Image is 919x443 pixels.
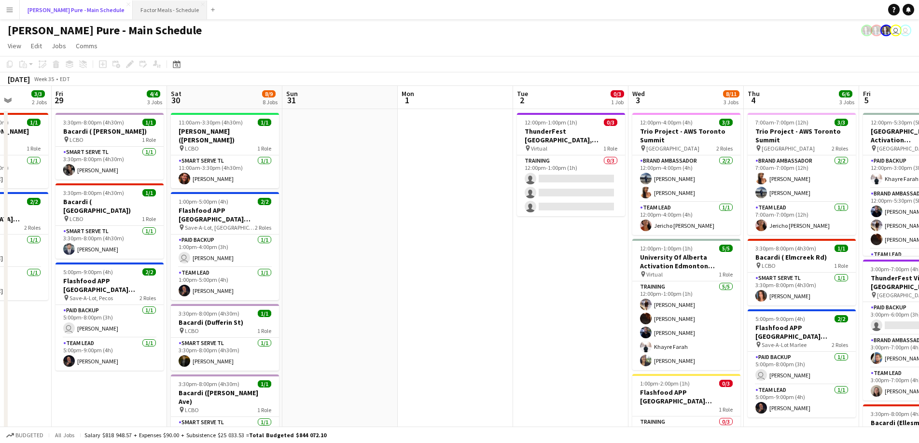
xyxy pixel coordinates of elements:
span: Budgeted [15,432,43,439]
span: 7:00am-7:00pm (12h) [755,119,808,126]
span: 2/2 [27,198,41,205]
app-card-role: Team Lead1/17:00am-7:00pm (12h)Jericho [PERSON_NAME] [748,202,856,235]
span: 1 Role [257,406,271,414]
h3: Flashfood APP [GEOGRAPHIC_DATA] [GEOGRAPHIC_DATA], [GEOGRAPHIC_DATA] [56,277,164,294]
span: 1 [400,95,414,106]
span: [GEOGRAPHIC_DATA] [762,145,815,152]
div: 7:00am-7:00pm (12h)3/3Trio Project - AWS Toronto Summit [GEOGRAPHIC_DATA]2 RolesBrand Ambassador2... [748,113,856,235]
span: 29 [54,95,63,106]
span: View [8,42,21,50]
div: 3 Jobs [839,98,854,106]
span: 12:00pm-4:00pm (4h) [640,119,693,126]
span: 1:00pm-2:00pm (1h) [640,380,690,387]
span: 1/1 [142,189,156,196]
app-job-card: 11:00am-3:30pm (4h30m)1/1[PERSON_NAME] ([PERSON_NAME]) LCBO1 RoleSmart Serve TL1/111:00am-3:30pm ... [171,113,279,188]
span: 2 Roles [716,145,733,152]
span: 5/5 [719,245,733,252]
span: Sun [286,89,298,98]
button: Budgeted [5,430,45,441]
app-card-role: Smart Serve TL1/13:30pm-8:00pm (4h30m)[PERSON_NAME] [748,273,856,305]
span: 2 Roles [832,145,848,152]
h3: ThunderFest [GEOGRAPHIC_DATA], [GEOGRAPHIC_DATA] Training [517,127,625,144]
app-card-role: Smart Serve TL1/111:00am-3:30pm (4h30m)[PERSON_NAME] [171,155,279,188]
span: 12:00pm-1:00pm (1h) [525,119,577,126]
app-job-card: 12:00pm-4:00pm (4h)3/3Trio Project - AWS Toronto Summit [GEOGRAPHIC_DATA]2 RolesBrand Ambassador2... [632,113,740,235]
span: 5 [862,95,871,106]
span: Fri [863,89,871,98]
span: LCBO [185,406,199,414]
app-job-card: 5:00pm-9:00pm (4h)2/2Flashfood APP [GEOGRAPHIC_DATA] [GEOGRAPHIC_DATA], [GEOGRAPHIC_DATA] Save-A-... [748,309,856,417]
app-card-role: Team Lead1/112:00pm-4:00pm (4h)Jericho [PERSON_NAME] [632,202,740,235]
app-card-role: Training5/512:00pm-1:00pm (1h)[PERSON_NAME][PERSON_NAME][PERSON_NAME]Khayre Farah[PERSON_NAME] [632,281,740,370]
span: 1/1 [258,310,271,317]
span: 1 Role [142,215,156,222]
span: 3/3 [835,119,848,126]
span: Save-A-Lot, [GEOGRAPHIC_DATA] [185,224,255,231]
span: 1/1 [27,119,41,126]
span: 3/3 [719,119,733,126]
span: 2/2 [835,315,848,322]
span: 1:00pm-5:00pm (4h) [179,198,228,205]
span: 8/9 [262,90,276,97]
span: Virtual [531,145,547,152]
div: Salary $818 948.57 + Expenses $90.00 + Subsistence $25 033.53 = [84,431,326,439]
h3: Flashfood APP [GEOGRAPHIC_DATA] Modesto Training [632,388,740,405]
app-job-card: 3:30pm-8:00pm (4h30m)1/1Bacardi ( [PERSON_NAME]) LCBO1 RoleSmart Serve TL1/13:30pm-8:00pm (4h30m)... [56,113,164,180]
span: 3:30pm-8:00pm (4h30m) [179,380,239,388]
span: 1/1 [835,245,848,252]
app-card-role: Brand Ambassador2/212:00pm-4:00pm (4h)[PERSON_NAME][PERSON_NAME] [632,155,740,202]
a: Edit [27,40,46,52]
span: Week 35 [32,75,56,83]
app-card-role: Team Lead1/15:00pm-9:00pm (4h)[PERSON_NAME] [748,385,856,417]
span: Wed [632,89,645,98]
span: 1 Role [142,136,156,143]
a: Comms [72,40,101,52]
span: [GEOGRAPHIC_DATA] [646,145,699,152]
span: 1 Role [719,406,733,413]
app-card-role: Paid Backup1/11:00pm-4:00pm (3h) [PERSON_NAME] [171,235,279,267]
span: 1 Role [834,262,848,269]
h3: Bacardi (Dufferin St) [171,318,279,327]
span: 1/1 [142,119,156,126]
span: Save-A-Lot Marlee [762,341,807,348]
a: Jobs [48,40,70,52]
div: 3:30pm-8:00pm (4h30m)1/1Bacardi ( Elmcreek Rd) LCBO1 RoleSmart Serve TL1/13:30pm-8:00pm (4h30m)[P... [748,239,856,305]
span: 1 Role [257,327,271,334]
app-job-card: 1:00pm-5:00pm (4h)2/2Flashfood APP [GEOGRAPHIC_DATA] [GEOGRAPHIC_DATA], [GEOGRAPHIC_DATA] Save-A-... [171,192,279,300]
span: 11:00am-3:30pm (4h30m) [179,119,243,126]
app-job-card: 3:30pm-8:00pm (4h30m)1/1Bacardi (Dufferin St) LCBO1 RoleSmart Serve TL1/13:30pm-8:00pm (4h30m)[PE... [171,304,279,371]
app-job-card: 5:00pm-9:00pm (4h)2/2Flashfood APP [GEOGRAPHIC_DATA] [GEOGRAPHIC_DATA], [GEOGRAPHIC_DATA] Save-A-... [56,263,164,371]
h3: University Of Alberta Activation Edmonton Training [632,253,740,270]
app-job-card: 12:00pm-1:00pm (1h)5/5University Of Alberta Activation Edmonton Training Virtual1 RoleTraining5/5... [632,239,740,370]
span: 1 Role [603,145,617,152]
h3: Bacardi ( [GEOGRAPHIC_DATA]) [56,197,164,215]
h3: Bacardi ([PERSON_NAME] Ave) [171,388,279,406]
span: LCBO [185,327,199,334]
span: 30 [169,95,181,106]
span: 3:30pm-8:00pm (4h30m) [755,245,816,252]
h3: Flashfood APP [GEOGRAPHIC_DATA] [GEOGRAPHIC_DATA], [GEOGRAPHIC_DATA] [171,206,279,223]
span: 5:00pm-9:00pm (4h) [63,268,113,276]
button: [PERSON_NAME] Pure - Main Schedule [20,0,133,19]
h3: Trio Project - AWS Toronto Summit [632,127,740,144]
span: 3 [631,95,645,106]
span: 4/4 [147,90,160,97]
span: 1/1 [258,380,271,388]
span: 3/3 [31,90,45,97]
app-card-role: Team Lead1/15:00pm-9:00pm (4h)[PERSON_NAME] [56,338,164,371]
div: 3 Jobs [147,98,162,106]
h3: Bacardi ( [PERSON_NAME]) [56,127,164,136]
span: Edit [31,42,42,50]
span: 6/6 [839,90,852,97]
span: 1 Role [719,271,733,278]
span: 1/1 [258,119,271,126]
span: Jobs [52,42,66,50]
h3: Trio Project - AWS Toronto Summit [748,127,856,144]
div: 2 Jobs [32,98,47,106]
